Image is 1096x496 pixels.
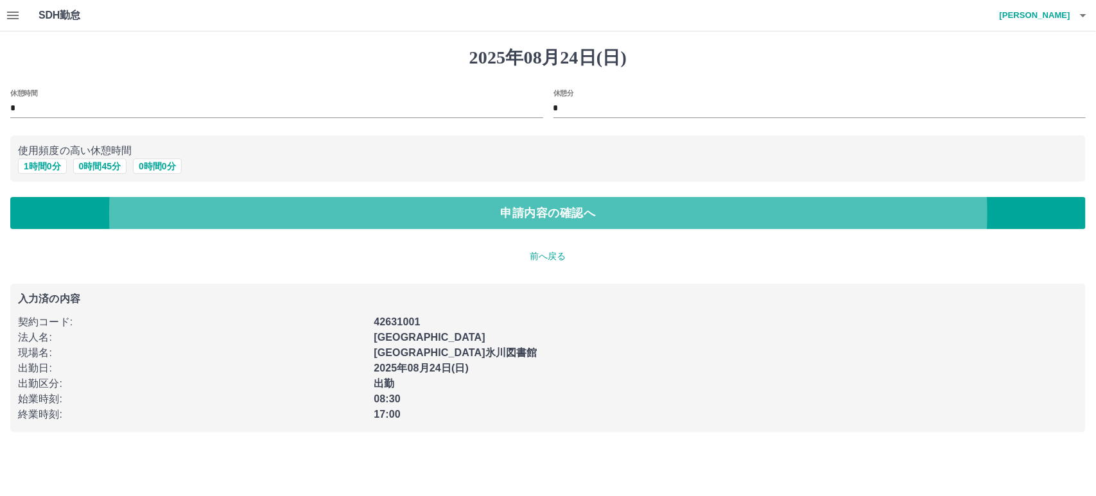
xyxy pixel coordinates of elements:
p: 使用頻度の高い休憩時間 [18,143,1078,158]
b: 出勤 [374,378,394,389]
button: 1時間0分 [18,158,67,174]
b: [GEOGRAPHIC_DATA]氷川図書館 [374,347,537,358]
button: 0時間45分 [73,158,126,174]
p: 入力済の内容 [18,294,1078,304]
p: 前へ戻る [10,250,1086,263]
h1: 2025年08月24日(日) [10,47,1086,69]
p: 法人名 : [18,330,366,345]
p: 出勤日 : [18,361,366,376]
button: 0時間0分 [133,158,182,174]
b: 08:30 [374,393,401,404]
b: [GEOGRAPHIC_DATA] [374,332,485,343]
b: 2025年08月24日(日) [374,363,469,373]
button: 申請内容の確認へ [10,197,1086,229]
p: 契約コード : [18,314,366,330]
p: 出勤区分 : [18,376,366,391]
b: 17:00 [374,409,401,420]
p: 終業時刻 : [18,407,366,422]
label: 休憩分 [553,88,574,98]
label: 休憩時間 [10,88,37,98]
p: 始業時刻 : [18,391,366,407]
p: 現場名 : [18,345,366,361]
b: 42631001 [374,316,420,327]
